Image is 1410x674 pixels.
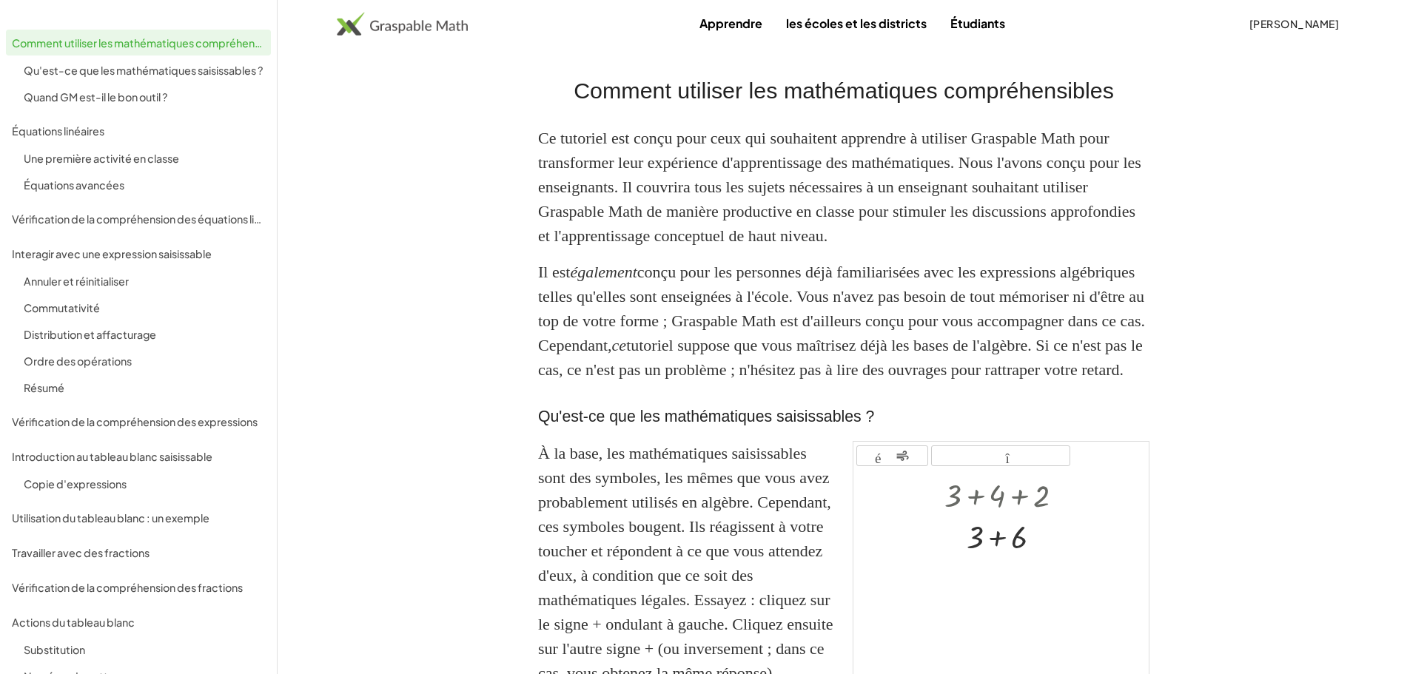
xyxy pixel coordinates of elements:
font: Une première activité en classe [24,152,179,165]
font: Introduction au tableau blanc saisissable [12,450,212,463]
font: Vérification de la compréhension des expressions [12,415,258,428]
button: rafraîchir [931,445,1070,466]
font: Distribution et affacturage [24,328,156,341]
a: Apprendre [688,10,774,37]
font: Comment utiliser les mathématiques compréhensibles [574,78,1114,103]
a: Utilisation du tableau blanc : un exemple [6,505,271,530]
font: Équations avancées [24,178,124,192]
font: Résumé [24,381,64,394]
font: Apprendre [699,16,762,31]
font: Qu'est-ce que les mathématiques saisissables ? [24,64,263,77]
font: ce [612,336,627,354]
a: Comment utiliser les mathématiques compréhensibles [6,30,271,55]
font: [PERSON_NAME] [1249,17,1339,30]
font: Quand GM est-il le bon outil ? [24,90,168,104]
font: Commutativité [24,301,100,314]
font: Vérification de la compréhension des fractions [12,581,243,594]
a: Actions du tableau blanc [6,609,271,635]
font: Étudiants [950,16,1005,31]
font: les écoles et les districts [786,16,927,31]
font: Qu'est-ce que les mathématiques saisissables ? [538,408,874,425]
font: Équations linéaires [12,124,104,138]
font: Vérification de la compréhension des équations linéaires [12,212,290,226]
font: Comment utiliser les mathématiques compréhensibles [12,36,283,50]
font: Actions du tableau blanc [12,616,135,629]
font: Ordre des opérations [24,354,132,368]
a: Vérification de la compréhension des expressions [6,408,271,434]
font: Annuler et réinitialiser [24,274,129,288]
font: Substitution [24,643,85,656]
font: conçu pour les personnes déjà familiarisées avec les expressions algébriques telles qu'elles sont... [538,263,1145,354]
font: Interagir avec une expression saisissable [12,247,212,260]
a: Interagir avec une expression saisissable [6,240,271,266]
a: Vérification de la compréhension des fractions [6,574,271,600]
a: Vérification de la compréhension des équations linéaires [6,206,271,232]
font: Ce tutoriel est conçu pour ceux qui souhaitent apprendre à utiliser Graspable Math pour transform... [538,129,1141,245]
a: les écoles et les districts [774,10,939,37]
font: rafraîchir [936,449,1066,463]
button: [PERSON_NAME] [1237,10,1351,37]
a: Introduction au tableau blanc saisissable [6,443,271,469]
font: Travailler avec des fractions [12,546,150,559]
font: également [570,263,637,281]
font: Utilisation du tableau blanc : un exemple [12,511,209,525]
a: Travailler avec des fractions [6,539,271,565]
font: défaire [861,449,924,463]
font: Copie d'expressions [24,477,127,491]
button: défaire [856,445,928,466]
a: Équations linéaires [6,118,271,144]
a: Étudiants [939,10,1017,37]
font: Il est [538,263,570,281]
font: tutoriel suppose que vous maîtrisez déjà les bases de l'algèbre. Si ce n'est pas le cas, ce n'est... [538,336,1143,379]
